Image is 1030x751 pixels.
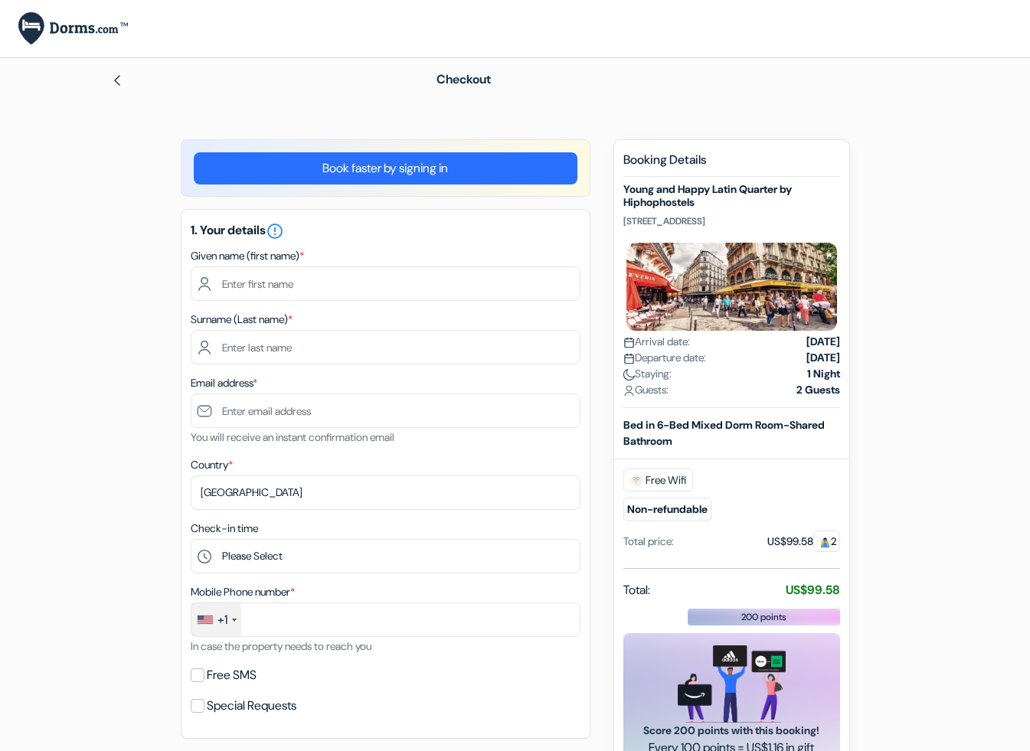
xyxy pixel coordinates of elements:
[623,534,674,550] div: Total price:
[786,582,840,598] strong: US$99.58
[623,152,840,177] h5: Booking Details
[767,534,840,550] div: US$99.58
[623,215,840,227] p: [STREET_ADDRESS]
[191,639,371,653] small: In case the property needs to reach you
[18,12,128,45] img: Dorms.com
[207,695,296,717] label: Special Requests
[623,469,693,491] span: Free Wifi
[191,457,233,473] label: Country
[741,610,786,624] span: 200 points
[266,222,284,240] i: error_outline
[796,382,840,398] strong: 2 Guests
[642,723,822,739] span: Score 200 points with this booking!
[806,350,840,366] strong: [DATE]
[111,74,123,87] img: left_arrow.svg
[191,330,580,364] input: Enter last name
[623,581,650,599] span: Total:
[191,222,580,240] h5: 1. Your details
[813,531,840,552] span: 2
[191,521,258,537] label: Check-in time
[191,393,580,428] input: Enter email address
[623,183,840,209] h5: Young and Happy Latin Quarter by Hiphophostels
[437,71,491,87] span: Checkout
[194,152,577,184] a: Book faster by signing in
[678,645,786,723] img: gift_card_hero_new.png
[623,385,635,397] img: user_icon.svg
[623,498,711,521] small: Non-refundable
[191,603,241,636] div: United States: +1
[191,375,257,391] label: Email address
[623,382,669,398] span: Guests:
[623,418,825,448] b: Bed in 6-Bed Mixed Dorm Room-Shared Bathroom
[217,611,227,629] div: +1
[623,350,706,366] span: Departure date:
[819,537,831,548] img: guest.svg
[806,334,840,350] strong: [DATE]
[191,584,295,600] label: Mobile Phone number
[623,369,635,380] img: moon.svg
[191,248,304,264] label: Given name (first name)
[266,222,284,238] a: error_outline
[191,312,293,328] label: Surname (Last name)
[623,337,635,348] img: calendar.svg
[623,353,635,364] img: calendar.svg
[191,266,580,301] input: Enter first name
[630,474,643,486] img: free_wifi.svg
[807,366,840,382] strong: 1 Night
[191,430,394,444] small: You will receive an instant confirmation email
[207,664,257,686] label: Free SMS
[623,334,690,350] span: Arrival date:
[623,366,672,382] span: Staying:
